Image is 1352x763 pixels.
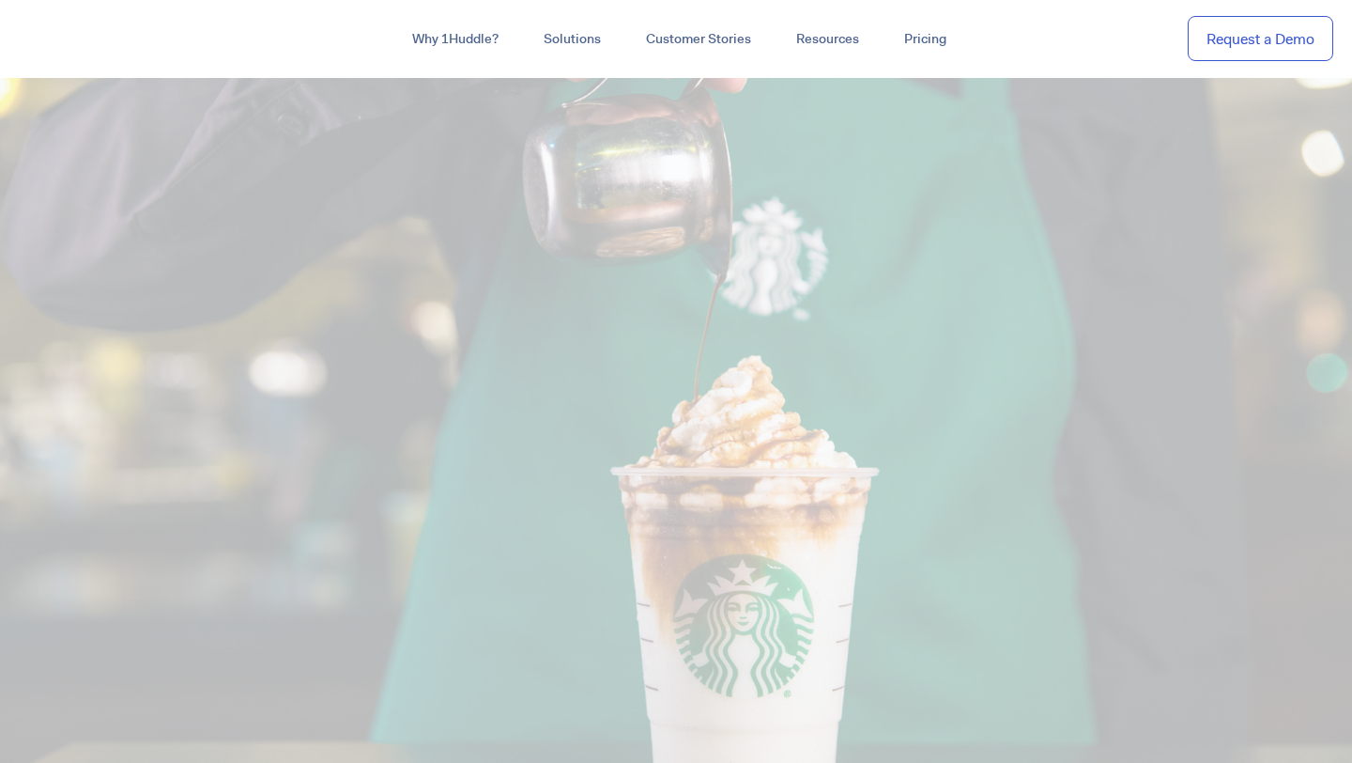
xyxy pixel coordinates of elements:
a: Resources [774,23,882,56]
a: Why 1Huddle? [390,23,521,56]
a: Solutions [521,23,623,56]
a: Request a Demo [1188,16,1333,62]
a: Pricing [882,23,969,56]
a: Customer Stories [623,23,774,56]
img: ... [19,21,153,56]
